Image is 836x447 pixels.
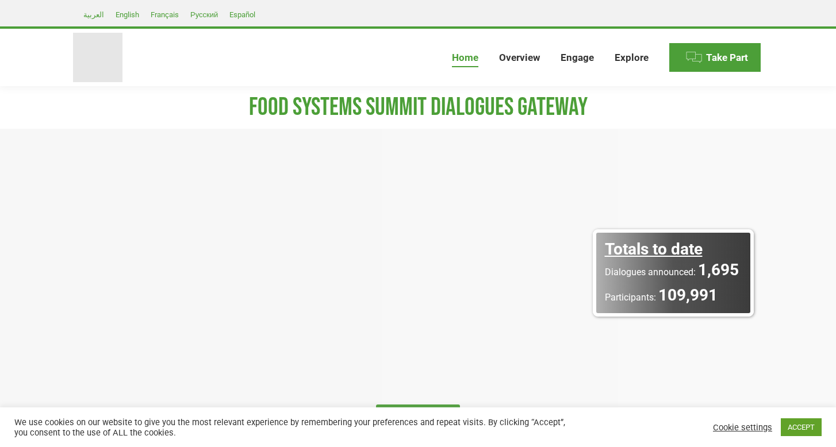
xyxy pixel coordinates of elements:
span: Overview [499,52,540,64]
span: Explore [615,52,649,64]
img: Menu icon [685,49,703,66]
span: English [116,10,139,19]
a: Français [145,7,185,21]
span: Take Part [706,52,748,64]
span: Español [229,10,255,19]
span: 1,695 [698,260,739,279]
a: Русский [185,7,224,21]
a: Participants: 109,991 [605,287,742,304]
a: Dialogues announced: 1,695 [605,262,742,279]
div: Totals to date [605,241,742,257]
a: العربية [78,7,110,21]
span: Home [452,52,478,64]
a: Español [224,7,261,21]
span: Русский [190,10,218,19]
a: English [110,7,145,21]
img: Food Systems Summit Dialogues [73,33,122,82]
span: 109,991 [658,286,718,305]
a: Cookie settings [713,422,772,433]
div: We use cookies on our website to give you the most relevant experience by remembering your prefer... [14,417,580,438]
span: Participants: [605,292,656,303]
a: ACCEPT [781,418,822,436]
span: Français [151,10,179,19]
span: Dialogues announced: [605,267,696,278]
h1: FOOD SYSTEMS SUMMIT DIALOGUES GATEWAY [73,92,763,123]
span: العربية [83,10,104,19]
h3: PURPOSE [376,404,460,429]
span: Engage [561,52,594,64]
